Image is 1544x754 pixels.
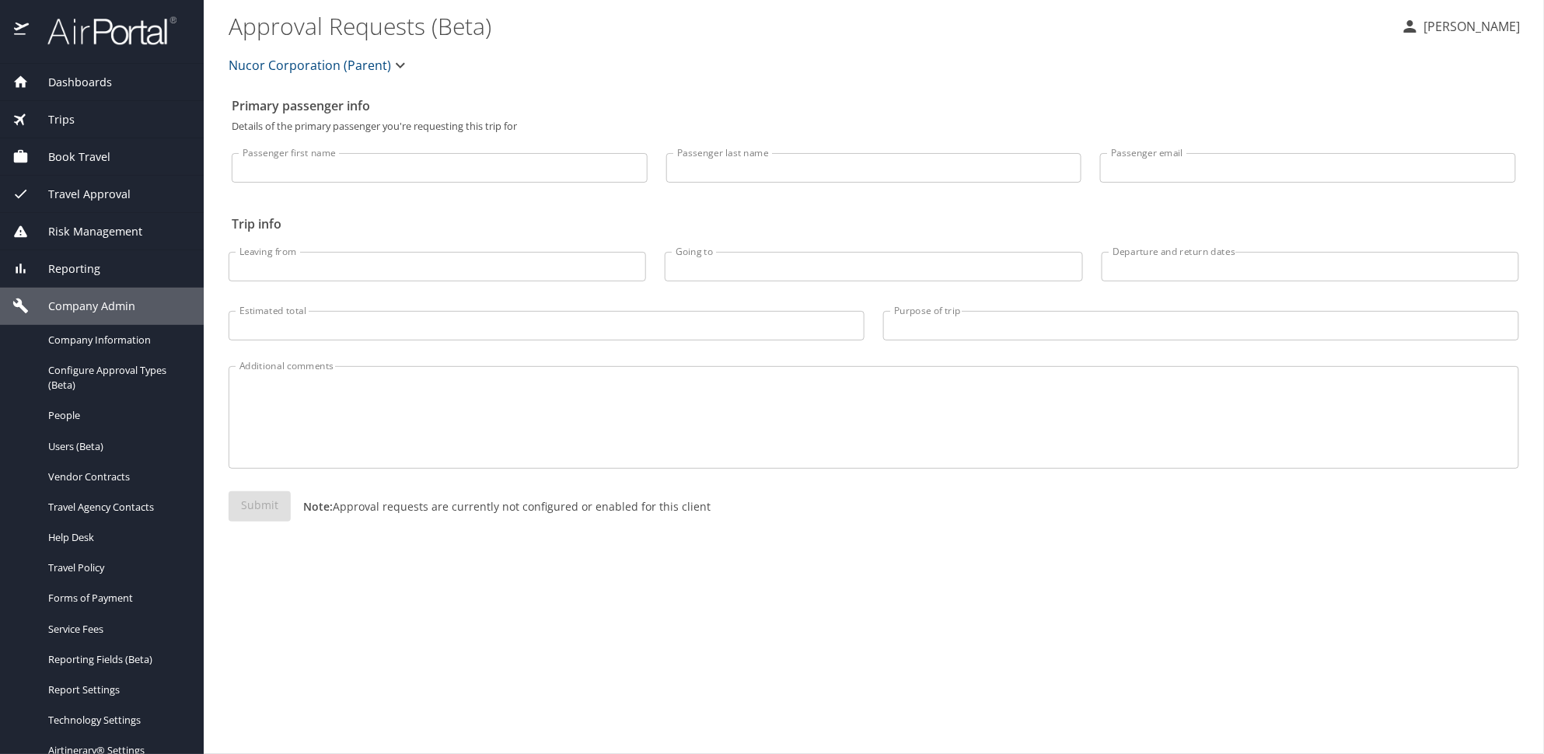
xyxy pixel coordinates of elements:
span: Technology Settings [48,713,185,728]
img: icon-airportal.png [14,16,30,46]
p: Details of the primary passenger you're requesting this trip for [232,121,1516,131]
span: Vendor Contracts [48,470,185,484]
span: Nucor Corporation (Parent) [229,54,391,76]
h2: Primary passenger info [232,93,1516,118]
span: Travel Approval [29,186,131,203]
p: [PERSON_NAME] [1420,17,1521,36]
button: [PERSON_NAME] [1395,12,1527,40]
span: Dashboards [29,74,112,91]
span: Help Desk [48,530,185,545]
span: Travel Policy [48,560,185,575]
span: Reporting Fields (Beta) [48,652,185,667]
span: Company Admin [29,298,135,315]
span: Travel Agency Contacts [48,500,185,515]
button: Nucor Corporation (Parent) [222,50,416,81]
span: Service Fees [48,622,185,637]
strong: Note: [303,499,333,514]
span: Configure Approval Types (Beta) [48,363,185,393]
span: Forms of Payment [48,591,185,606]
span: Company Information [48,333,185,347]
p: Approval requests are currently not configured or enabled for this client [291,498,711,515]
span: People [48,408,185,423]
img: airportal-logo.png [30,16,176,46]
span: Users (Beta) [48,439,185,454]
h2: Trip info [232,211,1516,236]
span: Trips [29,111,75,128]
span: Reporting [29,260,100,278]
h1: Approval Requests (Beta) [229,2,1389,50]
span: Risk Management [29,223,142,240]
span: Report Settings [48,682,185,697]
span: Book Travel [29,148,110,166]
